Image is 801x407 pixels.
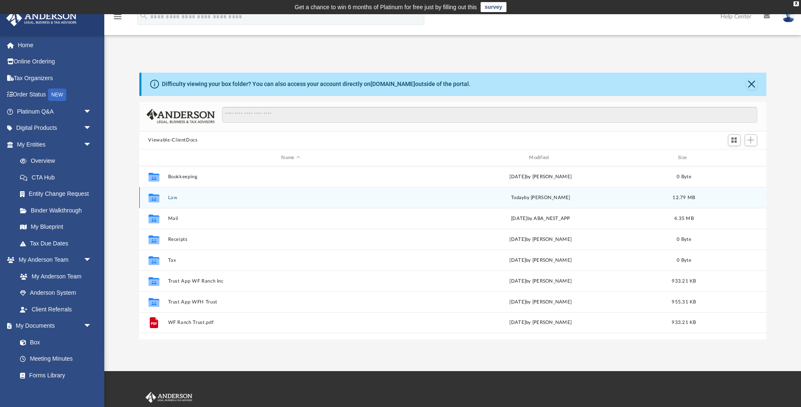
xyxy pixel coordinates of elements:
[168,278,414,284] button: Trust App WF Ranch Inc
[162,80,471,88] div: Difficulty viewing your box folder? You can also access your account directly on outside of the p...
[48,88,66,101] div: NEW
[746,78,758,90] button: Close
[139,11,149,20] i: search
[4,10,79,26] img: Anderson Advisors Platinum Portal
[12,301,100,318] a: Client Referrals
[12,235,104,252] a: Tax Due Dates
[12,186,104,202] a: Entity Change Request
[793,1,799,6] div: close
[672,300,696,304] span: 955.31 KB
[12,219,100,235] a: My Blueprint
[677,258,691,263] span: 0 Byte
[168,174,414,179] button: Bookkeeping
[677,174,691,179] span: 0 Byte
[83,318,100,335] span: arrow_drop_down
[168,299,414,305] button: Trust App WFH Trust
[83,120,100,137] span: arrow_drop_down
[728,134,741,146] button: Switch to Grid View
[168,237,414,242] button: Receipts
[144,392,194,403] img: Anderson Advisors Platinum Portal
[673,195,695,200] span: 12.79 MB
[167,154,413,162] div: Name
[12,268,96,285] a: My Anderson Team
[418,194,664,202] div: by [PERSON_NAME]
[418,236,664,243] div: [DATE] by [PERSON_NAME]
[295,2,477,12] div: Get a chance to win 6 months of Platinum for free just by filling out this
[12,334,96,351] a: Box
[6,252,100,268] a: My Anderson Teamarrow_drop_down
[113,12,123,22] i: menu
[6,37,104,53] a: Home
[83,136,100,153] span: arrow_drop_down
[6,53,104,70] a: Online Ordering
[667,154,700,162] div: Size
[168,195,414,200] button: Law
[511,195,524,200] span: today
[782,10,795,23] img: User Pic
[674,216,694,221] span: 4.35 MB
[12,202,104,219] a: Binder Walkthrough
[704,154,763,162] div: id
[6,70,104,86] a: Tax Organizers
[12,153,104,169] a: Overview
[6,318,100,334] a: My Documentsarrow_drop_down
[113,16,123,22] a: menu
[418,173,664,181] div: [DATE] by [PERSON_NAME]
[148,137,197,144] button: Viewable-ClientDocs
[12,367,96,384] a: Forms Library
[6,120,104,137] a: Digital Productsarrow_drop_down
[12,169,104,186] a: CTA Hub
[6,86,104,104] a: Order StatusNEW
[222,107,757,123] input: Search files and folders
[418,215,664,222] div: [DATE] by ABA_NEST_APP
[139,166,766,339] div: grid
[418,298,664,306] div: [DATE] by [PERSON_NAME]
[418,278,664,285] div: [DATE] by [PERSON_NAME]
[418,319,664,327] div: [DATE] by [PERSON_NAME]
[168,320,414,326] button: WF Ranch Trust.pdf
[12,285,100,301] a: Anderson System
[168,216,414,221] button: Mail
[6,103,104,120] a: Platinum Q&Aarrow_drop_down
[83,252,100,269] span: arrow_drop_down
[418,257,664,264] div: [DATE] by [PERSON_NAME]
[672,321,696,325] span: 933.21 KB
[417,154,663,162] div: Modified
[677,237,691,242] span: 0 Byte
[672,279,696,283] span: 933.21 KB
[12,351,100,367] a: Meeting Minutes
[745,134,757,146] button: Add
[6,136,104,153] a: My Entitiesarrow_drop_down
[168,258,414,263] button: Tax
[143,154,164,162] div: id
[481,2,506,12] a: survey
[83,103,100,120] span: arrow_drop_down
[370,81,415,87] a: [DOMAIN_NAME]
